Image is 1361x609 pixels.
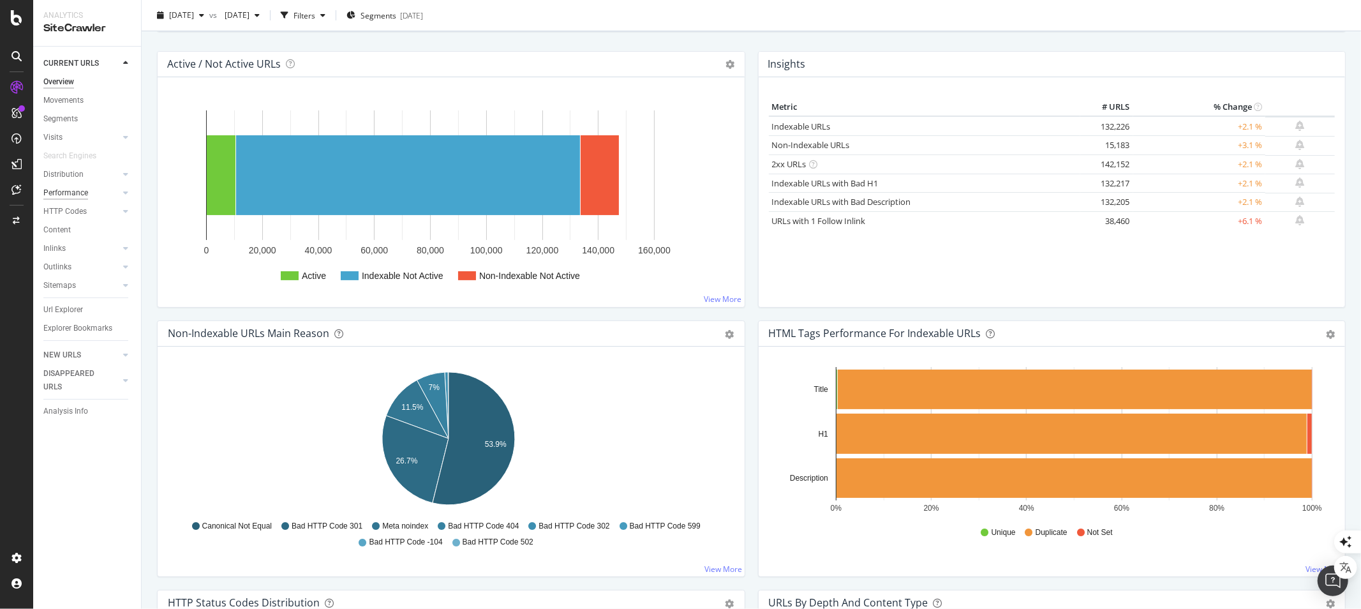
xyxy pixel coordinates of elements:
div: Distribution [43,168,84,181]
div: Visits [43,131,63,144]
a: Content [43,223,132,237]
div: HTTP Status Codes Distribution [168,596,320,609]
td: +6.1 % [1133,211,1265,230]
div: Content [43,223,71,237]
svg: A chart. [769,367,1330,515]
div: Non-Indexable URLs Main Reason [168,327,329,340]
div: gear [1326,330,1335,339]
text: 80% [1209,504,1224,513]
div: Analytics [43,10,131,21]
text: Description [789,474,828,483]
td: 132,226 [1080,116,1133,136]
div: bell-plus [1296,159,1305,169]
text: 120,000 [526,245,559,255]
div: Explorer Bookmarks [43,322,112,335]
div: [DATE] [400,10,423,20]
a: URLs with 1 Follow Inlink [772,215,866,227]
text: 100% [1302,504,1322,513]
td: 132,205 [1080,193,1133,212]
a: Explorer Bookmarks [43,322,132,335]
text: Active [302,271,326,281]
div: bell-plus [1296,215,1305,225]
h4: Active / Not Active URLs [167,56,281,73]
a: Sitemaps [43,279,119,292]
text: 53.9% [485,440,507,449]
span: Duplicate [1036,527,1067,538]
span: Bad HTTP Code -104 [369,537,443,548]
text: 20,000 [249,245,276,255]
a: Outlinks [43,260,119,274]
td: +2.1 % [1133,174,1265,193]
div: HTTP Codes [43,205,87,218]
div: Url Explorer [43,303,83,317]
span: Bad HTTP Code 302 [539,521,609,532]
span: Bad HTTP Code 599 [630,521,701,532]
th: # URLS [1080,98,1133,117]
div: DISAPPEARED URLS [43,367,108,394]
span: Canonical Not Equal [202,521,272,532]
td: 142,152 [1080,155,1133,174]
div: Inlinks [43,242,66,255]
div: Analysis Info [43,405,88,418]
a: HTTP Codes [43,205,119,218]
td: +2.1 % [1133,193,1265,212]
div: HTML Tags Performance for Indexable URLs [769,327,981,340]
text: 7% [429,383,440,392]
text: Indexable Not Active [362,271,443,281]
a: View More [1305,564,1343,575]
button: [DATE] [219,5,265,26]
td: +2.1 % [1133,116,1265,136]
span: Bad HTTP Code 301 [292,521,362,532]
button: [DATE] [152,5,209,26]
text: Title [814,385,828,394]
a: NEW URLS [43,349,119,362]
div: NEW URLS [43,349,81,362]
th: Metric [769,98,1080,117]
a: 2xx URLs [772,158,807,170]
div: Open Intercom Messenger [1318,566,1348,596]
div: CURRENT URLS [43,57,99,70]
a: View More [705,564,743,575]
td: 38,460 [1080,211,1133,230]
button: Filters [276,5,331,26]
text: 60% [1114,504,1129,513]
span: 2025 Sep. 1st [169,10,194,20]
span: Segments [361,10,396,20]
th: % Change [1133,98,1265,117]
a: Segments [43,112,132,126]
svg: A chart. [168,98,729,297]
a: Indexable URLs [772,121,831,132]
a: Distribution [43,168,119,181]
div: SiteCrawler [43,21,131,36]
div: Search Engines [43,149,96,163]
a: Performance [43,186,119,200]
div: Performance [43,186,88,200]
a: Inlinks [43,242,119,255]
svg: A chart. [168,367,729,515]
span: Meta noindex [382,521,428,532]
a: Movements [43,94,132,107]
a: View More [704,294,742,304]
span: Not Set [1087,527,1113,538]
h4: Insights [768,56,806,73]
div: Filters [294,10,315,20]
td: +2.1 % [1133,155,1265,174]
span: vs [209,10,219,20]
text: Non-Indexable Not Active [479,271,580,281]
a: CURRENT URLS [43,57,119,70]
div: bell-plus [1296,177,1305,188]
text: 60,000 [361,245,388,255]
text: 40,000 [305,245,332,255]
div: Movements [43,94,84,107]
div: bell-plus [1296,197,1305,207]
td: 15,183 [1080,136,1133,155]
text: 20% [923,504,939,513]
text: 0% [830,504,842,513]
text: 11.5% [401,403,423,412]
text: 160,000 [638,245,671,255]
button: Segments[DATE] [341,5,428,26]
text: 0 [204,245,209,255]
text: 80,000 [417,245,444,255]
